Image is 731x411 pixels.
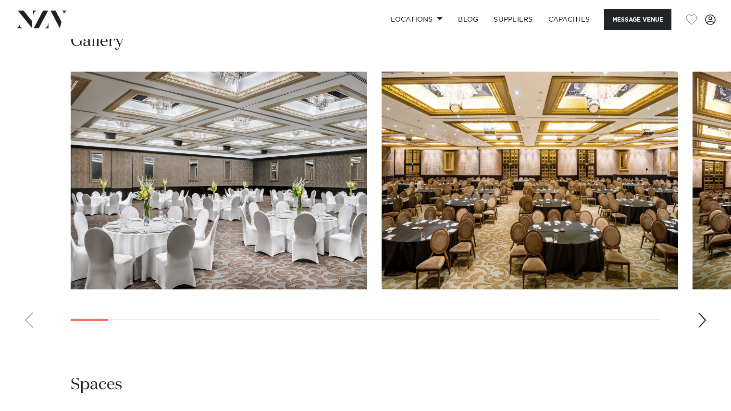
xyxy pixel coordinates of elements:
[71,31,124,52] h2: Gallery
[486,9,540,30] a: SUPPLIERS
[71,72,367,289] swiper-slide: 1 / 30
[382,72,678,289] swiper-slide: 2 / 30
[71,374,123,396] h2: Spaces
[541,9,598,30] a: Capacities
[604,9,671,30] button: Message Venue
[15,11,68,28] img: nzv-logo.png
[383,9,450,30] a: Locations
[450,9,486,30] a: BLOG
